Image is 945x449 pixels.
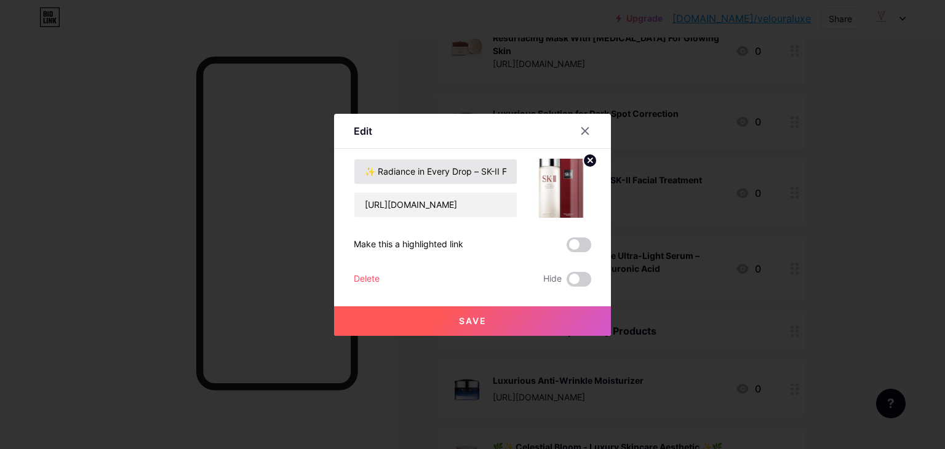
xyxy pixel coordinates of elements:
[354,124,372,138] div: Edit
[334,306,611,336] button: Save
[532,159,591,218] img: link_thumbnail
[459,316,487,326] span: Save
[354,237,463,252] div: Make this a highlighted link
[354,193,517,217] input: URL
[543,272,562,287] span: Hide
[354,159,517,184] input: Title
[354,272,380,287] div: Delete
